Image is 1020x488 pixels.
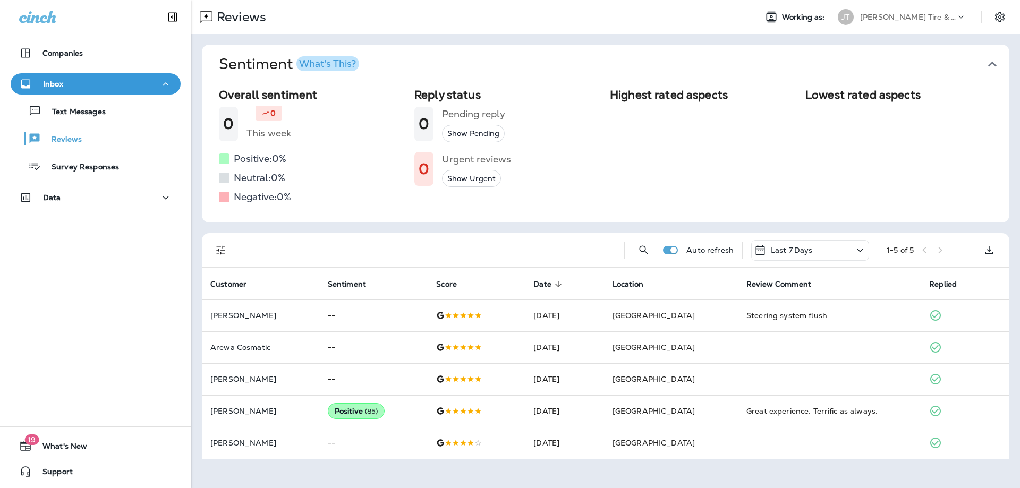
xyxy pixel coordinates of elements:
h2: Overall sentiment [219,88,406,101]
button: Inbox [11,73,181,95]
td: [DATE] [525,331,603,363]
p: [PERSON_NAME] [210,311,311,320]
span: 19 [24,434,39,445]
p: Reviews [212,9,266,25]
h1: 0 [223,115,234,133]
p: Reviews [41,135,82,145]
span: Location [613,279,657,289]
span: Customer [210,279,260,289]
p: Inbox [43,80,63,88]
h5: Urgent reviews [442,151,511,168]
span: Replied [929,280,957,289]
p: Text Messages [41,107,106,117]
p: [PERSON_NAME] [210,407,311,415]
h5: Positive: 0 % [234,150,286,167]
span: Date [533,279,565,289]
button: SentimentWhat's This? [210,45,1018,84]
td: -- [319,299,428,331]
p: Auto refresh [686,246,734,254]
h2: Highest rated aspects [610,88,797,101]
h2: Reply status [414,88,601,101]
span: ( 85 ) [365,407,378,416]
p: [PERSON_NAME] Tire & Auto [860,13,956,21]
p: [PERSON_NAME] [210,439,311,447]
h1: 0 [419,115,429,133]
div: Great experience. Terrific as always. [746,406,912,416]
p: Data [43,193,61,202]
p: 0 [270,108,276,118]
button: Collapse Sidebar [158,6,188,28]
span: Score [436,279,471,289]
span: Replied [929,279,971,289]
span: Review Comment [746,279,825,289]
div: SentimentWhat's This? [202,84,1009,222]
h5: Neutral: 0 % [234,169,285,186]
button: Filters [210,239,232,261]
p: Last 7 Days [771,246,813,254]
span: Review Comment [746,280,811,289]
span: Customer [210,280,246,289]
button: Reviews [11,127,181,150]
button: Data [11,187,181,208]
button: Settings [990,7,1009,27]
button: Export as CSV [979,239,1000,261]
span: [GEOGRAPHIC_DATA] [613,343,695,352]
p: Arewa Cosmatic [210,343,311,352]
h5: This week [246,125,291,142]
td: [DATE] [525,395,603,427]
span: Score [436,280,457,289]
button: 19What's New [11,435,181,457]
td: -- [319,331,428,363]
p: Survey Responses [41,162,119,173]
span: Sentiment [328,280,366,289]
td: [DATE] [525,299,603,331]
span: Sentiment [328,279,380,289]
span: [GEOGRAPHIC_DATA] [613,374,695,384]
button: Show Pending [442,125,505,142]
span: Date [533,280,551,289]
span: What's New [32,442,87,455]
h5: Negative: 0 % [234,189,291,206]
div: 1 - 5 of 5 [887,246,914,254]
div: Positive [328,403,385,419]
button: Text Messages [11,100,181,122]
p: [PERSON_NAME] [210,375,311,383]
h2: Lowest rated aspects [805,88,992,101]
span: Support [32,467,73,480]
span: [GEOGRAPHIC_DATA] [613,311,695,320]
button: What's This? [296,56,359,71]
p: Companies [42,49,83,57]
h1: Sentiment [219,55,359,73]
button: Show Urgent [442,170,501,187]
button: Search Reviews [633,239,654,261]
button: Companies [11,42,181,64]
h1: 0 [419,160,429,178]
div: JT [838,9,854,25]
div: Steering system flush [746,310,912,321]
span: Working as: [782,13,827,22]
span: [GEOGRAPHIC_DATA] [613,438,695,448]
span: [GEOGRAPHIC_DATA] [613,406,695,416]
span: Location [613,280,643,289]
div: What's This? [299,59,356,69]
button: Survey Responses [11,155,181,177]
td: [DATE] [525,363,603,395]
h5: Pending reply [442,106,505,123]
td: -- [319,427,428,459]
td: -- [319,363,428,395]
button: Support [11,461,181,482]
td: [DATE] [525,427,603,459]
